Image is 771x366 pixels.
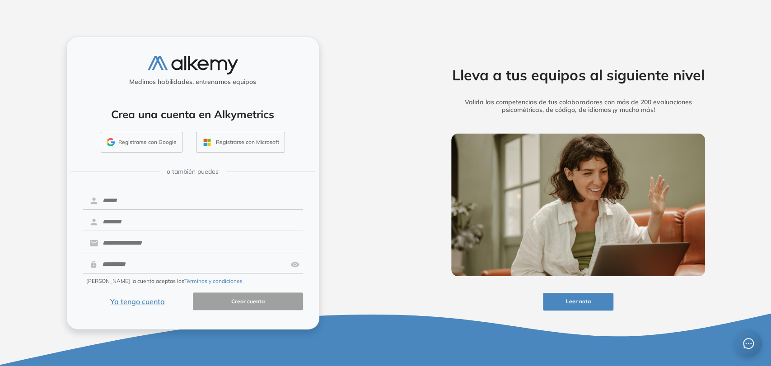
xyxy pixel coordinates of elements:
button: Términos y condiciones [184,277,243,285]
span: message [743,338,754,349]
h4: Crea una cuenta en Alkymetrics [79,108,307,121]
button: Registrarse con Microsoft [196,132,285,153]
h2: Lleva a tus equipos al siguiente nivel [437,66,719,83]
img: img-more-info [451,134,705,276]
button: Leer nota [543,293,613,310]
img: OUTLOOK_ICON [202,137,212,148]
button: Registrarse con Google [101,132,182,153]
h5: Medimos habilidades, entrenamos equipos [70,78,315,86]
button: Ya tengo cuenta [83,292,193,310]
img: asd [290,256,299,273]
img: GMAIL_ICON [107,138,115,146]
span: o también puedes [167,167,219,176]
span: [PERSON_NAME] la cuenta aceptas los [86,277,243,285]
h5: Valida las competencias de tus colaboradores con más de 200 evaluaciones psicométricas, de código... [437,98,719,114]
img: logo-alkemy [148,56,238,74]
button: Crear cuenta [193,292,303,310]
